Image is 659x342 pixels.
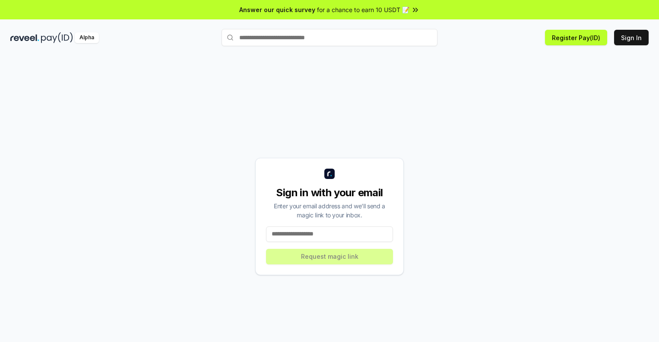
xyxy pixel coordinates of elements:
div: Sign in with your email [266,186,393,200]
button: Register Pay(ID) [545,30,607,45]
span: for a chance to earn 10 USDT 📝 [317,5,409,14]
img: logo_small [324,169,335,179]
button: Sign In [614,30,649,45]
img: reveel_dark [10,32,39,43]
div: Alpha [75,32,99,43]
img: pay_id [41,32,73,43]
div: Enter your email address and we’ll send a magic link to your inbox. [266,201,393,220]
span: Answer our quick survey [239,5,315,14]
